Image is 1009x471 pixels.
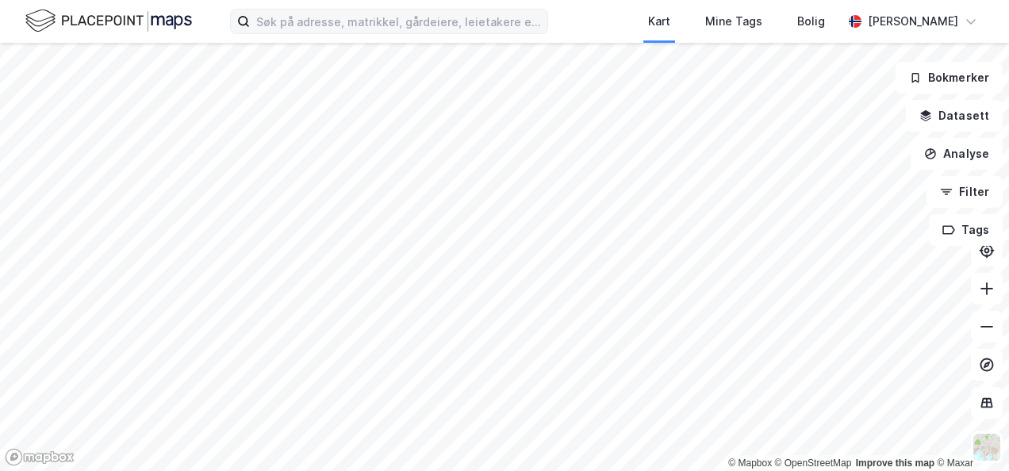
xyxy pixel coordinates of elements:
[250,10,547,33] input: Søk på adresse, matrikkel, gårdeiere, leietakere eller personer
[797,12,825,31] div: Bolig
[896,62,1003,94] button: Bokmerker
[775,458,852,469] a: OpenStreetMap
[868,12,958,31] div: [PERSON_NAME]
[25,7,192,35] img: logo.f888ab2527a4732fd821a326f86c7f29.svg
[648,12,670,31] div: Kart
[856,458,934,469] a: Improve this map
[906,100,1003,132] button: Datasett
[911,138,1003,170] button: Analyse
[5,448,75,466] a: Mapbox homepage
[930,395,1009,471] iframe: Chat Widget
[705,12,762,31] div: Mine Tags
[930,395,1009,471] div: Kontrollprogram for chat
[929,214,1003,246] button: Tags
[927,176,1003,208] button: Filter
[728,458,772,469] a: Mapbox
